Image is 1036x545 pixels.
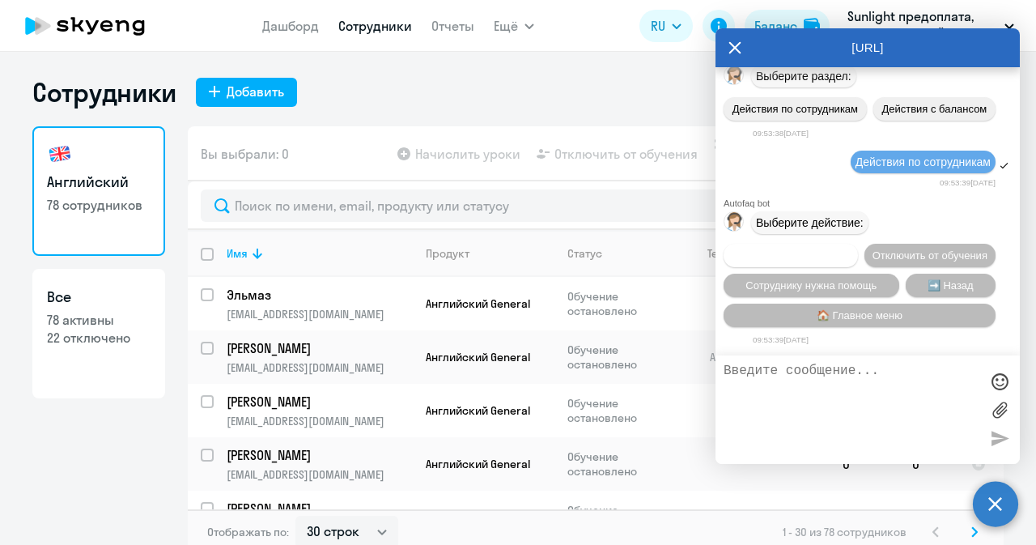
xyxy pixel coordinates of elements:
span: Английский General [426,403,530,418]
a: Дашборд [262,18,319,34]
a: Все78 активны22 отключено [32,269,165,398]
img: bot avatar [724,212,745,236]
h3: Все [47,287,151,308]
p: [PERSON_NAME] [227,446,410,464]
div: Баланс [754,16,797,36]
img: english [47,141,73,167]
input: Поиск по имени, email, продукту или статусу [201,189,991,222]
a: Отчеты [431,18,474,34]
h3: Английский [47,172,151,193]
img: bot avatar [724,66,745,89]
button: Ещё [494,10,534,42]
span: 🏠 Главное меню [817,309,902,321]
p: Обучение остановлено [567,503,678,532]
p: [EMAIL_ADDRESS][DOMAIN_NAME] [227,360,412,375]
div: Имя [227,246,412,261]
span: Ещё [494,16,518,36]
label: Лимит 10 файлов [987,398,1012,422]
a: Сотрудники [338,18,412,34]
p: [EMAIL_ADDRESS][DOMAIN_NAME] [227,414,412,428]
span: Вы выбрали: 0 [201,144,289,164]
p: [PERSON_NAME] [227,339,410,357]
p: Обучение остановлено [567,343,678,372]
div: Имя [227,246,248,261]
span: Выберите действие: [756,216,864,229]
div: Autofaq bot [724,198,1020,208]
span: 1 - 30 из 78 сотрудников [783,525,906,539]
p: [EMAIL_ADDRESS][DOMAIN_NAME] [227,467,412,482]
span: Отображать по: [207,525,289,539]
p: [EMAIL_ADDRESS][DOMAIN_NAME] [227,307,412,321]
a: [PERSON_NAME] [227,393,412,411]
p: 78 активны [47,311,151,329]
div: Продукт [426,246,469,261]
p: 78 сотрудников [47,196,151,214]
a: Эльмаз [227,286,412,304]
span: A1 - Elementary [710,350,785,364]
td: 0 [830,437,899,491]
span: RU [651,16,665,36]
span: Сотруднику нужна помощь [745,279,877,292]
span: Английский General [426,296,530,311]
p: Обучение остановлено [567,396,678,425]
button: Добавить [196,78,297,107]
img: balance [804,18,820,34]
a: Английский78 сотрудников [32,126,165,256]
p: Обучение остановлено [567,449,678,479]
p: Sunlight предоплата, ООО "СОЛНЕЧНЫЙ СВЕТ" [847,6,998,45]
span: Выберите раздел: [756,70,851,83]
button: RU [639,10,693,42]
p: Эльмаз [227,286,410,304]
button: Подключить к обучению [724,244,858,267]
span: Действия с балансом [881,103,987,115]
button: Действия с балансом [873,97,996,121]
span: ➡️ Назад [928,279,974,292]
div: Текущий уровень [692,246,829,261]
span: Действия по сотрудникам [732,103,858,115]
div: Добавить [227,82,284,101]
p: Обучение остановлено [567,289,678,318]
button: Балансbalance [745,10,830,42]
button: Sunlight предоплата, ООО "СОЛНЕЧНЫЙ СВЕТ" [839,6,1022,45]
p: 22 отключено [47,329,151,347]
time: 09:53:39[DATE] [940,178,996,187]
time: 09:53:38[DATE] [753,129,809,138]
span: Действия по сотрудникам [856,155,991,168]
span: Отключить от обучения [873,249,987,262]
td: 0 [830,491,899,544]
p: [PERSON_NAME] [227,500,410,517]
button: Действия по сотрудникам [724,97,867,121]
h1: Сотрудники [32,76,176,109]
button: 🏠 Главное меню [724,304,996,327]
div: Статус [567,246,602,261]
a: [PERSON_NAME] [227,446,412,464]
td: 0 [899,491,958,544]
span: Подключить к обучению [732,249,850,262]
button: Отключить от обучения [864,244,996,267]
p: [PERSON_NAME] [227,393,410,411]
span: Английский General [426,350,530,364]
td: 0 [899,437,958,491]
a: [PERSON_NAME] [227,500,412,517]
div: Текущий уровень [707,246,800,261]
span: Английский General [426,457,530,471]
button: ➡️ Назад [906,274,996,297]
time: 09:53:39[DATE] [753,335,809,344]
button: Сотруднику нужна помощь [724,274,899,297]
a: [PERSON_NAME] [227,339,412,357]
